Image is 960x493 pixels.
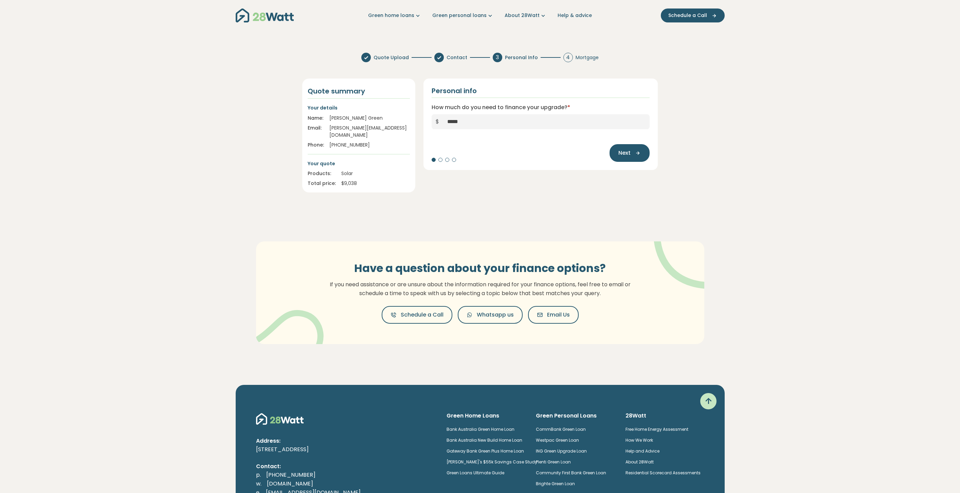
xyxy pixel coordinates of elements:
a: How We Work [626,437,653,443]
h3: Have a question about your finance options? [326,262,635,275]
a: Help and Advice [626,448,659,454]
div: Email: [308,124,324,139]
a: Gateway Bank Green Plus Home Loan [447,448,524,454]
a: Green home loans [368,12,421,19]
a: About 28Watt [626,459,654,465]
div: Total price: [308,180,336,187]
button: Schedule a Call [382,306,452,324]
div: [PHONE_NUMBER] [329,141,410,149]
a: Westpac Green Loan [536,437,579,443]
a: [PHONE_NUMBER] [261,471,321,479]
a: Plenti Green Loan [536,459,571,465]
h4: Quote summary [308,87,410,96]
p: Contact: [256,462,436,471]
img: vector [251,292,324,360]
span: Next [618,149,631,157]
div: Solar [341,170,410,177]
span: Schedule a Call [668,12,707,19]
a: Residential Scorecard Assessments [626,470,701,476]
button: Whatsapp us [458,306,523,324]
h2: Personal info [432,87,477,95]
div: Phone: [308,141,324,149]
a: CommBank Green Loan [536,426,586,432]
a: [DOMAIN_NAME] [261,480,319,488]
a: Free Home Energy Assessment [626,426,688,432]
nav: Main navigation [236,7,725,24]
div: 3 [493,53,502,62]
span: $ [432,114,443,129]
p: If you need assistance or are unsure about the information required for your finance options, fee... [326,280,635,297]
h6: 28Watt [626,412,704,420]
p: Your quote [308,160,410,167]
span: p. [256,471,261,479]
span: Contact [447,54,467,61]
a: Green personal loans [432,12,494,19]
a: Help & advice [558,12,592,19]
img: 28Watt [236,8,294,22]
a: Bank Australia New Build Home Loan [447,437,522,443]
img: vector [636,223,725,289]
a: Green Loans Ultimate Guide [447,470,504,476]
label: How much do you need to finance your upgrade? [432,103,570,112]
div: Name: [308,115,324,122]
img: 28Watt [256,412,304,426]
button: Next [610,144,650,162]
span: w. [256,480,261,488]
div: Products: [308,170,336,177]
p: Your details [308,104,410,112]
p: [STREET_ADDRESS] [256,445,436,454]
button: Email Us [528,306,579,324]
span: Mortgage [576,54,599,61]
span: Personal Info [505,54,538,61]
div: $ 9,038 [341,180,410,187]
span: Quote Upload [374,54,409,61]
a: About 28Watt [505,12,547,19]
div: [PERSON_NAME][EMAIL_ADDRESS][DOMAIN_NAME] [329,124,410,139]
span: Schedule a Call [401,311,443,319]
h6: Green Home Loans [447,412,525,420]
a: [PERSON_NAME]'s $55k Savings Case Study [447,459,537,465]
span: Whatsapp us [477,311,514,319]
a: Brighte Green Loan [536,481,575,487]
span: Email Us [547,311,570,319]
div: [PERSON_NAME] Green [329,115,410,122]
a: Community First Bank Green Loan [536,470,606,476]
h6: Green Personal Loans [536,412,615,420]
p: Address: [256,437,436,445]
button: Schedule a Call [661,8,725,22]
a: Bank Australia Green Home Loan [447,426,514,432]
a: ING Green Upgrade Loan [536,448,587,454]
div: 4 [563,53,573,62]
